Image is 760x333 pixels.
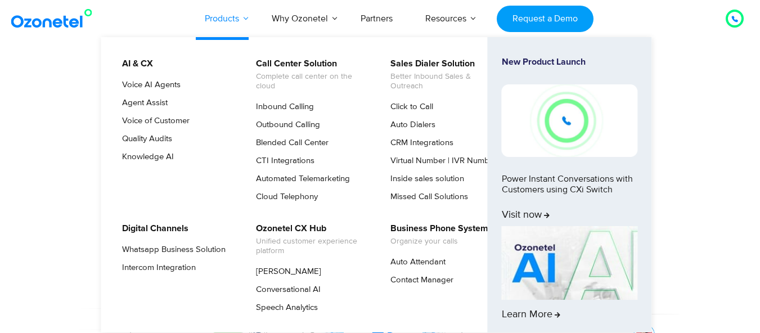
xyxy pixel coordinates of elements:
[249,136,330,150] a: Blended Call Center
[502,209,550,222] span: Visit now
[502,226,638,300] img: AI
[383,100,435,114] a: Click to Call
[249,172,352,186] a: Automated Telemarketing
[383,57,503,93] a: Sales Dialer SolutionBetter Inbound Sales & Outreach
[383,222,490,248] a: Business Phone SystemOrganize your calls
[502,84,638,156] img: New-Project-17.png
[249,100,316,114] a: Inbound Calling
[249,190,320,204] a: Cloud Telephony
[249,265,323,278] a: [PERSON_NAME]
[115,57,155,71] a: AI & CX
[383,255,447,269] a: Auto Attendant
[390,72,501,91] span: Better Inbound Sales & Outreach
[383,190,470,204] a: Missed Call Solutions
[115,261,197,274] a: Intercom Integration
[383,273,455,287] a: Contact Manager
[256,72,367,91] span: Complete call center on the cloud
[249,118,322,132] a: Outbound Calling
[115,150,176,164] a: Knowledge AI
[502,226,638,321] a: Learn More
[497,6,593,32] a: Request a Demo
[249,57,368,93] a: Call Center SolutionComplete call center on the cloud
[383,154,498,168] a: Virtual Number | IVR Number
[115,96,169,110] a: Agent Assist
[29,155,732,168] div: Turn every conversation into a growth engine for your enterprise.
[249,154,316,168] a: CTI Integrations
[249,283,322,296] a: Conversational AI
[249,222,368,258] a: Ozonetel CX HubUnified customer experience platform
[383,136,455,150] a: CRM Integrations
[115,78,182,92] a: Voice AI Agents
[502,309,560,321] span: Learn More
[249,301,320,314] a: Speech Analytics
[383,118,437,132] a: Auto Dialers
[115,114,191,128] a: Voice of Customer
[383,172,466,186] a: Inside sales solution
[29,71,732,107] div: Orchestrate Intelligent
[115,222,190,236] a: Digital Channels
[256,237,367,256] span: Unified customer experience platform
[390,237,488,246] span: Organize your calls
[29,101,732,155] div: Customer Experiences
[115,132,174,146] a: Quality Audits
[502,57,638,222] a: New Product LaunchPower Instant Conversations with Customers using CXi SwitchVisit now
[115,243,227,256] a: Whatsapp Business Solution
